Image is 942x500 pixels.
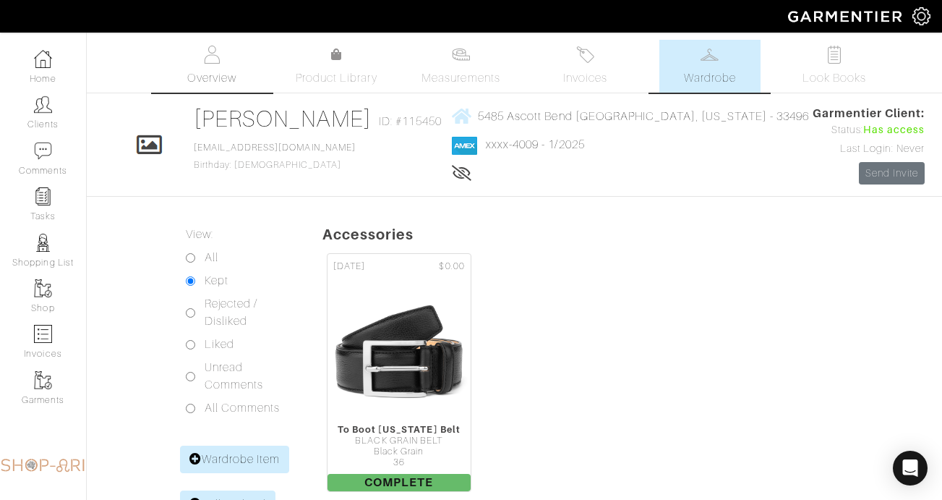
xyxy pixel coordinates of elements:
img: garmentier-logo-header-white-b43fb05a5012e4ada735d5af1a66efaba907eab6374d6393d1fbf88cb4ef424d.png [781,4,912,29]
label: Liked [205,336,234,353]
a: Invoices [535,40,636,93]
img: stylists-icon-eb353228a002819b7ec25b43dbf5f0378dd9e0616d9560372ff212230b889e62.png [34,234,52,252]
div: BLACK GRAIN BELT [327,436,471,446]
img: dashboard-icon-dbcd8f5a0b271acd01030246c82b418ddd0df26cd7fceb0bd07c9910d44c42f6.png [34,50,52,68]
div: Status: [813,122,925,138]
img: clients-icon-6bae9207a08558b7cb47a8932f037763ab4055f8c8b6bfacd5dc20c3e0201464.png [34,96,52,114]
label: All Comments [205,399,281,417]
div: Black Grain [327,446,471,457]
img: american_express-1200034d2e149cdf2cc7894a33a747db654cf6f8355cb502592f1d228b2ac700.png [452,137,477,155]
img: garments-icon-b7da505a4dc4fd61783c78ac3ca0ef83fa9d6f193b1c9dc38574b1d14d53ca28.png [34,371,52,389]
label: Kept [205,272,228,289]
label: View: [186,226,213,243]
a: Look Books [784,40,885,93]
span: Overview [187,69,236,87]
label: Rejected / Disliked [205,295,286,330]
a: Wardrobe [659,40,761,93]
img: orders-27d20c2124de7fd6de4e0e44c1d41de31381a507db9b33961299e4e07d508b8c.svg [576,46,594,64]
a: 5485 Ascott Bend [GEOGRAPHIC_DATA], [US_STATE] - 33496 [452,107,810,125]
span: Look Books [802,69,867,87]
span: Measurements [421,69,500,87]
span: Birthday: [DEMOGRAPHIC_DATA] [194,143,356,170]
img: basicinfo-40fd8af6dae0f16599ec9e87c0ef1c0a1fdea2edbe929e3d69a839185d80c458.svg [203,46,221,64]
a: [EMAIL_ADDRESS][DOMAIN_NAME] [194,143,356,153]
span: $0.00 [439,260,464,274]
a: [DATE] $0.00 To Boot [US_STATE] Belt BLACK GRAIN BELT Black Grain 36 Complete [325,252,473,493]
span: Product Library [296,69,377,87]
a: [PERSON_NAME] [194,106,372,132]
a: Measurements [410,40,512,93]
span: Has access [863,122,925,138]
span: Wardrobe [684,69,736,87]
img: todo-9ac3debb85659649dc8f770b8b6100bb5dab4b48dedcbae339e5042a72dfd3cc.svg [825,46,843,64]
img: gear-icon-white-bd11855cb880d31180b6d7d6211b90ccbf57a29d726f0c71d8c61bd08dd39cc2.png [912,7,930,25]
span: 5485 Ascott Bend [GEOGRAPHIC_DATA], [US_STATE] - 33496 [478,109,810,122]
img: wardrobe-487a4870c1b7c33e795ec22d11cfc2ed9d08956e64fb3008fe2437562e282088.svg [701,46,719,64]
a: Wardrobe Item [180,446,290,473]
span: [DATE] [333,260,365,274]
a: Product Library [286,46,387,87]
img: comment-icon-a0a6a9ef722e966f86d9cbdc48e553b5cf19dbc54f86b18d962a5391bc8f6eb6.png [34,142,52,160]
a: Send Invite [859,162,925,185]
img: garments-icon-b7da505a4dc4fd61783c78ac3ca0ef83fa9d6f193b1c9dc38574b1d14d53ca28.png [34,279,52,297]
img: reminder-icon-8004d30b9f0a5d33ae49ab947aed9ed385cf756f9e5892f1edd6e32f2345188e.png [34,187,52,205]
span: Garmentier Client: [813,105,925,122]
img: measurements-466bbee1fd09ba9460f595b01e5d73f9e2bff037440d3c8f018324cb6cdf7a4a.svg [452,46,470,64]
span: Complete [327,474,471,491]
img: tJi64FEAMRFDs2MiumxwMGdS [327,279,471,424]
div: To Boot [US_STATE] Belt [327,424,471,435]
span: Invoices [563,69,607,87]
a: Overview [161,40,262,93]
div: Last Login: Never [813,141,925,157]
div: Open Intercom Messenger [893,451,928,486]
img: orders-icon-0abe47150d42831381b5fb84f609e132dff9fe21cb692f30cb5eec754e2cba89.png [34,325,52,343]
label: All [205,249,218,266]
a: xxxx-4009 - 1/2025 [486,138,585,151]
div: 36 [327,457,471,468]
span: ID: #115450 [379,113,442,130]
label: Unread Comments [205,359,286,394]
h5: Accessories [322,226,942,243]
